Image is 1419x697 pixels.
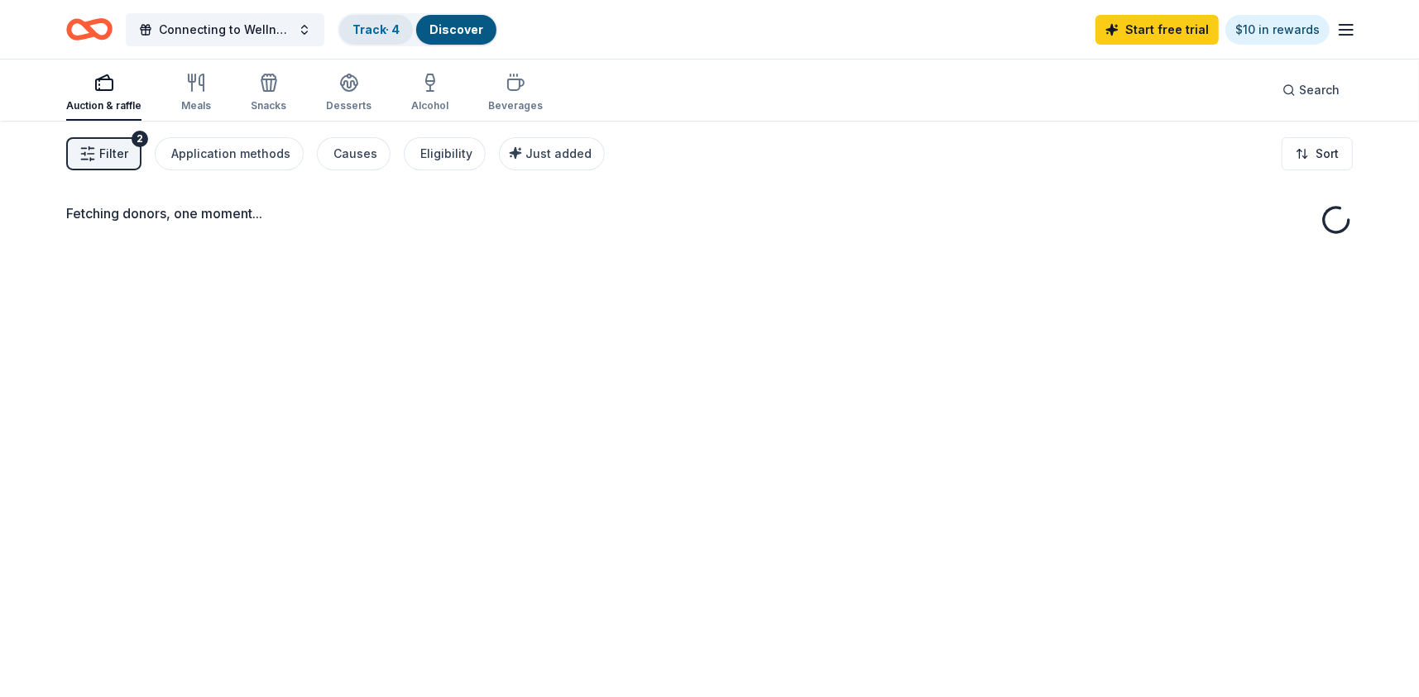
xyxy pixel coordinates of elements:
[181,66,211,121] button: Meals
[132,131,148,147] div: 2
[317,137,391,170] button: Causes
[1269,74,1353,107] button: Search
[326,99,372,112] div: Desserts
[66,203,1353,223] div: Fetching donors, one moment...
[66,137,141,170] button: Filter2
[181,99,211,112] div: Meals
[1299,80,1340,100] span: Search
[1225,15,1330,45] a: $10 in rewards
[411,66,448,121] button: Alcohol
[251,66,286,121] button: Snacks
[338,13,498,46] button: Track· 4Discover
[488,99,543,112] div: Beverages
[1316,144,1339,164] span: Sort
[66,66,141,121] button: Auction & raffle
[159,20,291,40] span: Connecting to Wellness : Journey of Care with [MEDICAL_DATA] Connects
[333,144,377,164] div: Causes
[171,144,290,164] div: Application methods
[429,22,483,36] a: Discover
[66,10,113,49] a: Home
[411,99,448,112] div: Alcohol
[404,137,486,170] button: Eligibility
[251,99,286,112] div: Snacks
[488,66,543,121] button: Beverages
[1282,137,1353,170] button: Sort
[352,22,400,36] a: Track· 4
[1095,15,1219,45] a: Start free trial
[155,137,304,170] button: Application methods
[126,13,324,46] button: Connecting to Wellness : Journey of Care with [MEDICAL_DATA] Connects
[326,66,372,121] button: Desserts
[499,137,605,170] button: Just added
[525,146,592,160] span: Just added
[420,144,472,164] div: Eligibility
[99,144,128,164] span: Filter
[66,99,141,112] div: Auction & raffle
